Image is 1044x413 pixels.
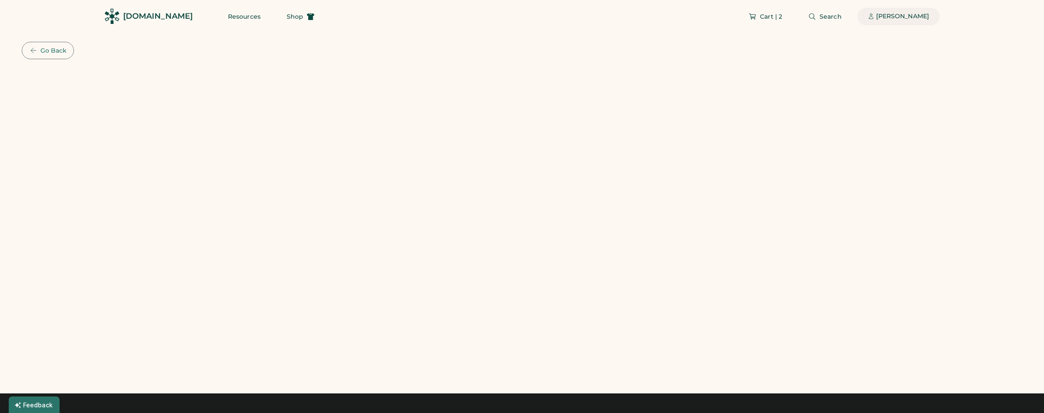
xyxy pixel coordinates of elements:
span: Shop [287,13,303,20]
button: Cart | 2 [738,8,793,25]
div: [DOMAIN_NAME] [123,11,193,22]
button: Resources [217,8,271,25]
button: Shop [276,8,325,25]
span: Search [820,13,842,20]
img: Rendered Logo - Screens [104,9,120,24]
div: Go Back [40,47,67,54]
span: Cart | 2 [760,13,782,20]
div: [PERSON_NAME] [876,12,929,21]
button: Search [798,8,852,25]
